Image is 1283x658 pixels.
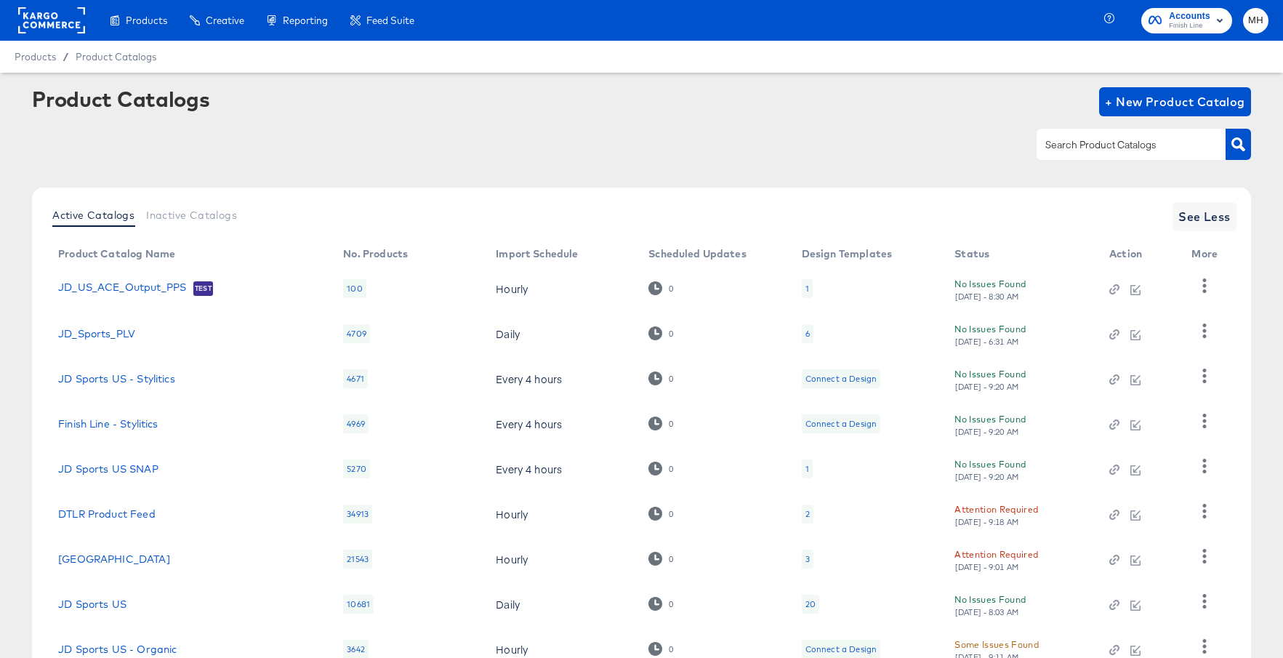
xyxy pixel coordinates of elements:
td: Daily [484,582,637,627]
div: No. Products [343,248,408,260]
div: 3 [802,550,813,569]
span: Products [15,51,56,63]
div: 10681 [343,595,374,614]
td: Every 4 hours [484,401,637,446]
td: Every 4 hours [484,446,637,492]
span: / [56,51,76,63]
div: 2 [805,508,810,520]
a: JD_Sports_PLV [58,328,135,340]
div: 1 [802,279,813,298]
div: 4969 [343,414,369,433]
a: Product Catalogs [76,51,156,63]
a: Finish Line - Stylitics [58,418,158,430]
td: Daily [484,311,637,356]
span: Reporting [283,15,328,26]
div: Scheduled Updates [648,248,747,260]
div: Product Catalogs [32,87,209,111]
td: Hourly [484,492,637,537]
div: 0 [668,374,674,384]
td: Hourly [484,537,637,582]
a: DTLR Product Feed [58,508,156,520]
div: Some Issues Found [954,637,1039,652]
div: 0 [648,597,674,611]
div: 6 [802,324,813,343]
span: Active Catalogs [52,209,134,221]
a: JD Sports US SNAP [58,463,158,475]
th: Status [943,243,1098,266]
div: 0 [668,464,674,474]
a: [GEOGRAPHIC_DATA] [58,553,170,565]
span: MH [1249,12,1263,29]
span: Accounts [1169,9,1210,24]
span: Finish Line [1169,20,1210,32]
div: 4671 [343,369,368,388]
button: + New Product Catalog [1099,87,1251,116]
th: More [1180,243,1235,266]
div: [DATE] - 9:18 AM [954,517,1020,527]
div: 2 [802,505,813,523]
div: 21543 [343,550,372,569]
span: Products [126,15,167,26]
button: Attention Required[DATE] - 9:18 AM [954,502,1038,527]
button: MH [1243,8,1268,33]
div: 0 [668,644,674,654]
div: Connect a Design [802,414,880,433]
span: Test [193,283,213,294]
span: Inactive Catalogs [146,209,237,221]
button: AccountsFinish Line [1141,8,1232,33]
a: JD Sports US - Organic [58,643,177,655]
button: See Less [1173,202,1236,231]
span: Creative [206,15,244,26]
div: Connect a Design [805,373,877,385]
div: 1 [805,283,809,294]
div: 0 [668,554,674,564]
div: 1 [802,460,813,478]
div: 100 [343,279,366,298]
input: Search Product Catalogs [1042,137,1197,153]
div: 0 [668,329,674,339]
span: See Less [1178,206,1231,227]
div: Product Catalog Name [58,248,175,260]
div: 0 [648,642,674,656]
button: Attention Required[DATE] - 9:01 AM [954,547,1038,572]
td: Hourly [484,266,637,311]
span: Feed Suite [366,15,414,26]
div: 5270 [343,460,370,478]
div: Connect a Design [805,643,877,655]
a: JD Sports US - Stylitics [58,373,175,385]
div: 0 [648,552,674,566]
div: 20 [802,595,819,614]
div: 0 [668,509,674,519]
div: 0 [648,462,674,476]
div: 0 [648,417,674,430]
div: 1 [805,463,809,475]
div: Connect a Design [805,418,877,430]
div: 0 [648,326,674,340]
div: Attention Required [954,547,1038,562]
div: Connect a Design [802,369,880,388]
a: JD_US_ACE_Output_PPS [58,281,186,296]
div: Import Schedule [496,248,578,260]
th: Action [1098,243,1180,266]
div: 3 [805,553,810,565]
div: [DATE] - 9:01 AM [954,562,1020,572]
div: 0 [668,599,674,609]
span: + New Product Catalog [1105,92,1245,112]
a: JD Sports US [58,598,126,610]
div: 34913 [343,505,372,523]
div: 0 [648,372,674,385]
div: 6 [805,328,810,340]
div: 0 [648,507,674,521]
div: 0 [668,284,674,294]
td: Every 4 hours [484,356,637,401]
div: 4709 [343,324,370,343]
div: 0 [668,419,674,429]
div: Attention Required [954,502,1038,517]
div: Design Templates [802,248,892,260]
div: 20 [805,598,816,610]
div: 0 [648,281,674,295]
